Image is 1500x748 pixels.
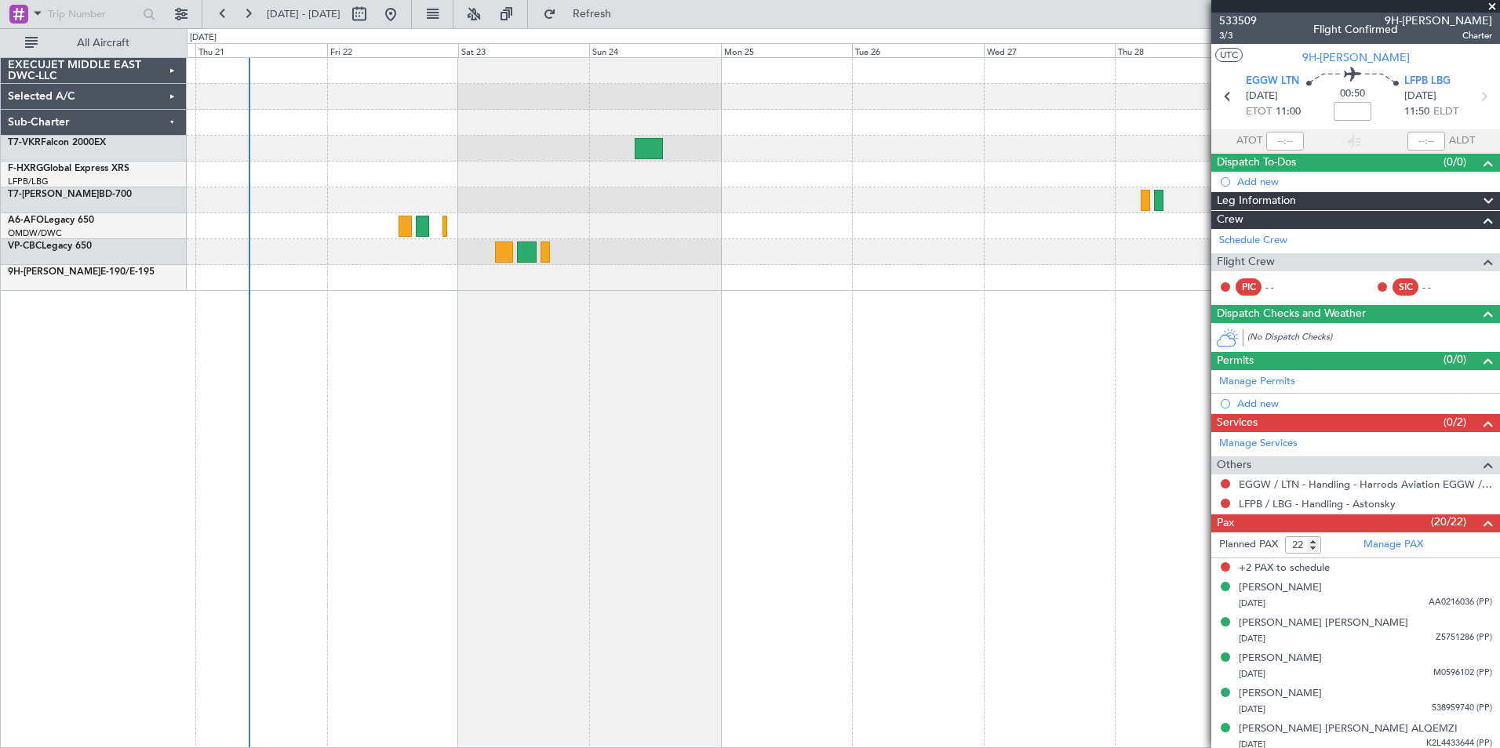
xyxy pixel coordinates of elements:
[1246,89,1278,104] span: [DATE]
[327,43,458,57] div: Fri 22
[559,9,625,20] span: Refresh
[8,241,42,251] span: VP-CBC
[1219,374,1295,390] a: Manage Permits
[1239,633,1265,645] span: [DATE]
[8,227,62,239] a: OMDW/DWC
[1219,537,1278,553] label: Planned PAX
[852,43,983,57] div: Tue 26
[1265,280,1301,294] div: - -
[1217,192,1296,210] span: Leg Information
[1385,13,1492,29] span: 9H-[PERSON_NAME]
[1217,514,1234,532] span: Pax
[8,138,106,147] a: T7-VKRFalcon 2000EX
[8,190,99,199] span: T7-[PERSON_NAME]
[536,2,630,27] button: Refresh
[1239,477,1492,491] a: EGGW / LTN - Handling - Harrods Aviation EGGW / LTN
[1302,49,1410,66] span: 9H-[PERSON_NAME]
[1237,175,1492,188] div: Add new
[1115,43,1246,57] div: Thu 28
[41,38,166,49] span: All Aircraft
[48,2,138,26] input: Trip Number
[8,216,94,225] a: A6-AFOLegacy 650
[1219,233,1287,249] a: Schedule Crew
[1239,721,1458,737] div: [PERSON_NAME] [PERSON_NAME] ALQEMZI
[984,43,1115,57] div: Wed 27
[1422,280,1458,294] div: - -
[1385,29,1492,42] span: Charter
[8,164,43,173] span: F-HXRG
[8,267,155,277] a: 9H-[PERSON_NAME]E-190/E-195
[1444,414,1466,430] span: (0/2)
[1217,154,1296,172] span: Dispatch To-Dos
[1239,668,1265,680] span: [DATE]
[1313,21,1398,38] div: Flight Confirmed
[17,31,170,56] button: All Aircraft
[190,31,217,45] div: [DATE]
[1219,436,1298,452] a: Manage Services
[589,43,720,57] div: Sun 24
[1431,514,1466,530] span: (20/22)
[1404,74,1451,89] span: LFPB LBG
[1239,497,1396,510] a: LFPB / LBG - Handling - Astonsky
[1404,89,1436,104] span: [DATE]
[1239,580,1322,596] div: [PERSON_NAME]
[1444,351,1466,368] span: (0/0)
[1246,74,1299,89] span: EGGW LTN
[1340,86,1365,102] span: 00:50
[1432,702,1492,715] span: 538959740 (PP)
[1239,651,1322,666] div: [PERSON_NAME]
[1247,331,1500,347] div: (No Dispatch Checks)
[8,176,49,187] a: LFPB/LBG
[1246,104,1272,120] span: ETOT
[1237,397,1492,410] div: Add new
[1436,631,1492,645] span: Z5751286 (PP)
[1433,104,1458,120] span: ELDT
[8,138,41,147] span: T7-VKR
[8,241,92,251] a: VP-CBCLegacy 650
[1239,597,1265,609] span: [DATE]
[1219,13,1257,29] span: 533509
[1266,132,1304,151] input: --:--
[1239,686,1322,702] div: [PERSON_NAME]
[1429,596,1492,609] span: AA0216036 (PP)
[1393,278,1418,296] div: SIC
[195,43,326,57] div: Thu 21
[8,164,129,173] a: F-HXRGGlobal Express XRS
[1219,29,1257,42] span: 3/3
[1404,104,1429,120] span: 11:50
[1217,414,1258,432] span: Services
[1217,352,1254,370] span: Permits
[1444,154,1466,170] span: (0/0)
[8,267,100,277] span: 9H-[PERSON_NAME]
[267,7,340,21] span: [DATE] - [DATE]
[1239,703,1265,715] span: [DATE]
[1236,278,1262,296] div: PIC
[8,216,44,225] span: A6-AFO
[1363,537,1423,553] a: Manage PAX
[458,43,589,57] div: Sat 23
[1433,666,1492,680] span: M0596102 (PP)
[1239,615,1408,631] div: [PERSON_NAME] [PERSON_NAME]
[721,43,852,57] div: Mon 25
[1236,133,1262,149] span: ATOT
[1217,211,1243,229] span: Crew
[1239,561,1330,576] span: +2 PAX to schedule
[1217,456,1251,474] span: Others
[8,190,132,199] a: T7-[PERSON_NAME]BD-700
[1215,48,1243,62] button: UTC
[1217,253,1275,271] span: Flight Crew
[1449,133,1475,149] span: ALDT
[1276,104,1301,120] span: 11:00
[1217,305,1366,323] span: Dispatch Checks and Weather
